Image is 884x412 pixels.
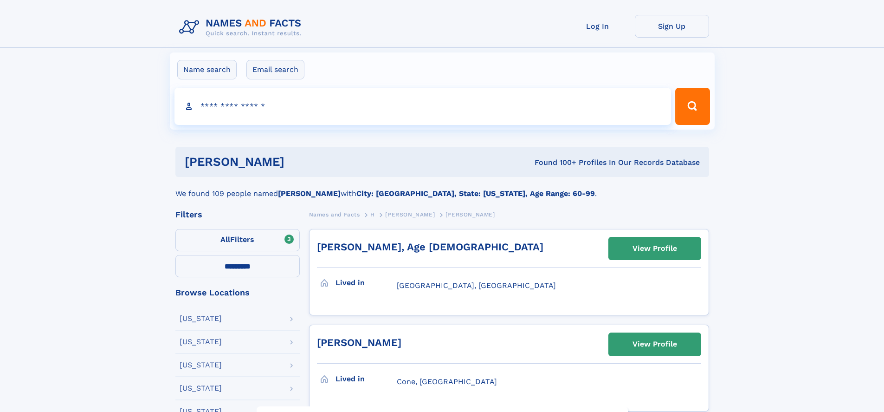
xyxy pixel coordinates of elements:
span: All [220,235,230,244]
a: Sign Up [635,15,709,38]
a: H [370,209,375,220]
div: We found 109 people named with . [175,177,709,199]
div: [US_STATE] [180,385,222,392]
div: Found 100+ Profiles In Our Records Database [409,157,700,168]
a: View Profile [609,237,701,260]
div: Browse Locations [175,288,300,297]
span: [GEOGRAPHIC_DATA], [GEOGRAPHIC_DATA] [397,281,556,290]
a: [PERSON_NAME], Age [DEMOGRAPHIC_DATA] [317,241,543,253]
label: Filters [175,229,300,251]
div: [US_STATE] [180,361,222,369]
a: [PERSON_NAME] [385,209,435,220]
div: Filters [175,210,300,219]
a: Names and Facts [309,209,360,220]
div: View Profile [632,238,677,259]
span: [PERSON_NAME] [385,211,435,218]
b: City: [GEOGRAPHIC_DATA], State: [US_STATE], Age Range: 60-99 [356,189,595,198]
div: [US_STATE] [180,338,222,346]
span: H [370,211,375,218]
h1: [PERSON_NAME] [185,156,410,168]
label: Email search [246,60,304,79]
a: View Profile [609,333,701,355]
div: [US_STATE] [180,315,222,322]
img: Logo Names and Facts [175,15,309,40]
b: [PERSON_NAME] [278,189,341,198]
h3: Lived in [336,371,397,387]
button: Search Button [675,88,710,125]
h3: Lived in [336,275,397,291]
label: Name search [177,60,237,79]
a: Log In [561,15,635,38]
div: View Profile [632,334,677,355]
a: [PERSON_NAME] [317,337,401,348]
input: search input [174,88,671,125]
span: Cone, [GEOGRAPHIC_DATA] [397,377,497,386]
span: [PERSON_NAME] [445,211,495,218]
